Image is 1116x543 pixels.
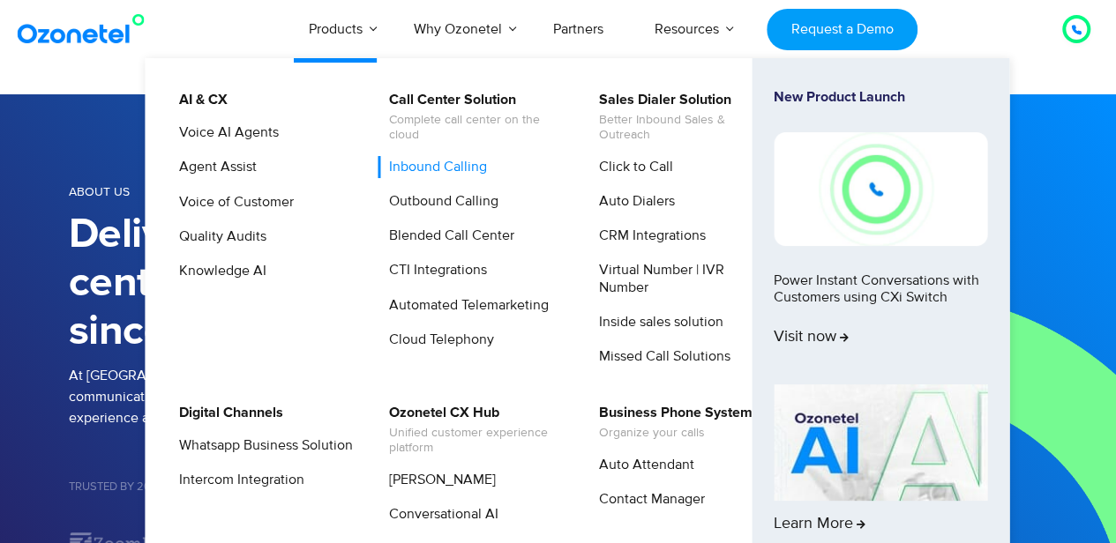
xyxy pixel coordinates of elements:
[774,328,849,347] span: Visit now
[378,503,501,525] a: Conversational AI
[767,9,918,50] a: Request a Demo
[774,89,987,377] a: New Product LaunchPower Instant Conversations with Customers using CXi SwitchVisit now
[588,259,775,298] a: Virtual Number | IVR Number
[378,294,551,316] a: Automated Telemarketing
[378,190,501,212] a: Outbound Calling
[588,454,697,476] a: Auto Attendant
[588,311,726,333] a: Inside sales solution
[378,156,490,178] a: Inbound Calling
[69,365,558,428] p: At [GEOGRAPHIC_DATA], we offer secure, cloud-based communication solutions. Provide a better cust...
[599,426,753,441] span: Organize your calls
[774,384,987,501] img: AI
[168,156,259,178] a: Agent Assist
[588,89,775,145] a: Sales Dialer SolutionBetter Inbound Sales & Outreach
[69,481,558,493] h5: Trusted by 2000+ Businesses
[168,435,356,457] a: Whatsapp Business Solution
[69,184,130,199] span: About us
[378,329,497,351] a: Cloud Telephony
[378,259,490,281] a: CTI Integrations
[588,346,733,368] a: Missed Call Solutions
[378,469,498,491] a: [PERSON_NAME]
[378,402,565,458] a: Ozonetel CX HubUnified customer experience platform
[168,402,286,424] a: Digital Channels
[588,402,755,443] a: Business Phone SystemOrganize your calls
[168,469,307,491] a: Intercom Integration
[599,113,773,143] span: Better Inbound Sales & Outreach
[168,226,269,248] a: Quality Audits
[168,122,281,144] a: Voice AI Agents
[168,89,230,111] a: AI & CX
[588,488,708,510] a: Contact Manager
[774,132,987,245] img: New-Project-17.png
[69,211,558,356] h1: Delivering contact center innovation since [DATE]
[168,191,296,213] a: Voice of Customer
[588,156,676,178] a: Click to Call
[588,225,708,247] a: CRM Integrations
[378,225,517,247] a: Blended Call Center
[389,113,563,143] span: Complete call center on the cloud
[774,515,865,534] span: Learn More
[389,426,563,456] span: Unified customer experience platform
[378,89,565,145] a: Call Center SolutionComplete call center on the cloud
[588,190,678,212] a: Auto Dialers
[168,260,269,282] a: Knowledge AI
